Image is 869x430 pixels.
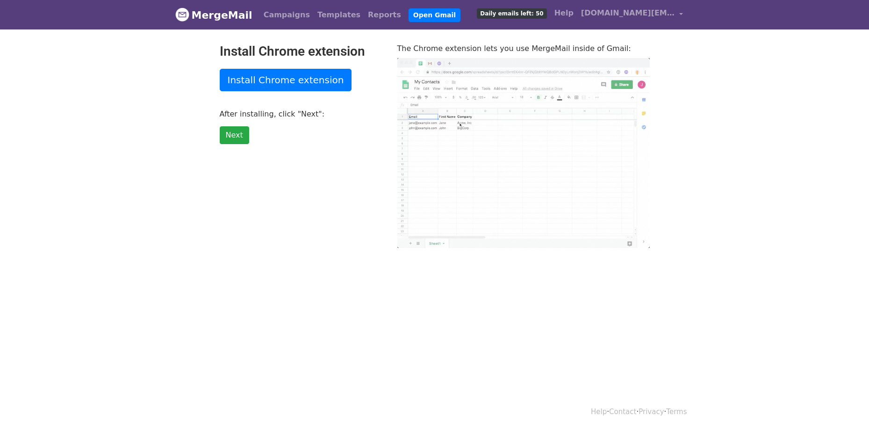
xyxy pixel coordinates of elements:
a: MergeMail [175,5,252,25]
a: Open Gmail [409,8,460,22]
a: Campaigns [260,6,314,24]
a: Contact [609,408,636,416]
div: Tiện ích trò chuyện [822,385,869,430]
a: Templates [314,6,364,24]
p: After installing, click "Next": [220,109,383,119]
a: Help [551,4,577,22]
a: [DOMAIN_NAME][EMAIL_ADDRESS][DOMAIN_NAME] [577,4,687,26]
a: Help [591,408,607,416]
iframe: Chat Widget [822,385,869,430]
span: [DOMAIN_NAME][EMAIL_ADDRESS][DOMAIN_NAME] [581,7,675,19]
a: Next [220,126,249,144]
a: Install Chrome extension [220,69,352,91]
p: The Chrome extension lets you use MergeMail inside of Gmail: [397,44,650,53]
a: Terms [666,408,687,416]
a: Daily emails left: 50 [473,4,550,22]
span: Daily emails left: 50 [477,8,546,19]
h2: Install Chrome extension [220,44,383,59]
img: MergeMail logo [175,7,189,22]
a: Reports [364,6,405,24]
a: Privacy [639,408,664,416]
